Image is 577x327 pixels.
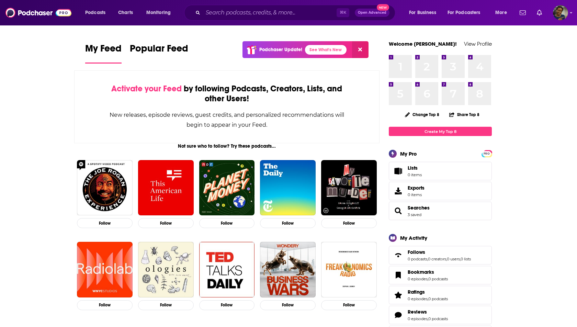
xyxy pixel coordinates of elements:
div: New releases, episode reviews, guest credits, and personalized recommendations will begin to appe... [109,110,345,130]
span: Charts [118,8,133,18]
a: Ratings [391,290,405,300]
img: The Joe Rogan Experience [77,160,133,216]
img: Radiolab [77,242,133,297]
img: This American Life [138,160,194,216]
input: Search podcasts, credits, & more... [203,7,337,18]
span: For Business [409,8,436,18]
img: The Daily [260,160,316,216]
a: Planet Money [199,160,255,216]
span: Follows [389,246,492,264]
button: Share Top 8 [449,108,480,121]
a: 0 episodes [408,296,428,301]
a: Popular Feed [130,43,188,64]
div: My Pro [400,150,417,157]
span: Podcasts [85,8,105,18]
button: Open AdvancedNew [355,9,389,17]
a: Show notifications dropdown [534,7,545,19]
a: 0 podcasts [428,277,448,281]
a: 0 podcasts [408,257,427,261]
button: Follow [199,300,255,310]
button: Follow [138,218,194,228]
img: Ologies with Alie Ward [138,242,194,297]
a: 0 lists [461,257,471,261]
button: Follow [260,300,316,310]
button: Show profile menu [553,5,568,20]
span: My Feed [85,43,122,58]
button: open menu [404,7,445,18]
div: by following Podcasts, Creators, Lists, and other Users! [109,84,345,104]
div: Search podcasts, credits, & more... [191,5,402,21]
span: Lists [391,166,405,176]
span: Activate your Feed [111,83,182,94]
span: PRO [483,151,491,156]
span: Lists [408,165,422,171]
span: ⌘ K [337,8,349,17]
span: Exports [408,185,425,191]
span: Exports [391,186,405,196]
a: Follows [391,250,405,260]
a: Bookmarks [391,270,405,280]
a: Reviews [391,310,405,320]
span: More [495,8,507,18]
span: For Podcasters [448,8,480,18]
span: Reviews [389,306,492,324]
a: Reviews [408,309,448,315]
span: Ratings [408,289,425,295]
img: TED Talks Daily [199,242,255,297]
span: Reviews [408,309,427,315]
a: Exports [389,182,492,200]
span: , [446,257,447,261]
span: New [377,4,389,11]
a: 0 users [447,257,460,261]
button: open menu [443,7,490,18]
a: 0 podcasts [428,296,448,301]
a: Lists [389,162,492,180]
a: 3 saved [408,212,421,217]
a: 0 creators [428,257,446,261]
div: Not sure who to follow? Try these podcasts... [74,143,380,149]
button: Follow [77,300,133,310]
button: Follow [321,218,377,228]
div: My Activity [400,235,427,241]
span: Follows [408,249,425,255]
button: Follow [199,218,255,228]
a: Follows [408,249,471,255]
span: , [427,257,428,261]
img: My Favorite Murder with Karen Kilgariff and Georgia Hardstark [321,160,377,216]
a: 0 episodes [408,316,428,321]
span: Logged in as sabrinajohnson [553,5,568,20]
button: Follow [260,218,316,228]
a: My Feed [85,43,122,64]
img: Podchaser - Follow, Share and Rate Podcasts [5,6,71,19]
span: Lists [408,165,418,171]
span: , [460,257,461,261]
button: open menu [490,7,516,18]
img: Freakonomics Radio [321,242,377,297]
span: Searches [389,202,492,220]
img: Business Wars [260,242,316,297]
button: open menu [142,7,180,18]
a: 0 episodes [408,277,428,281]
p: Podchaser Update! [259,47,302,53]
a: Searches [408,205,430,211]
button: Change Top 8 [401,110,443,119]
span: Bookmarks [389,266,492,284]
span: 0 items [408,192,425,197]
a: View Profile [464,41,492,47]
a: Create My Top 8 [389,127,492,136]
